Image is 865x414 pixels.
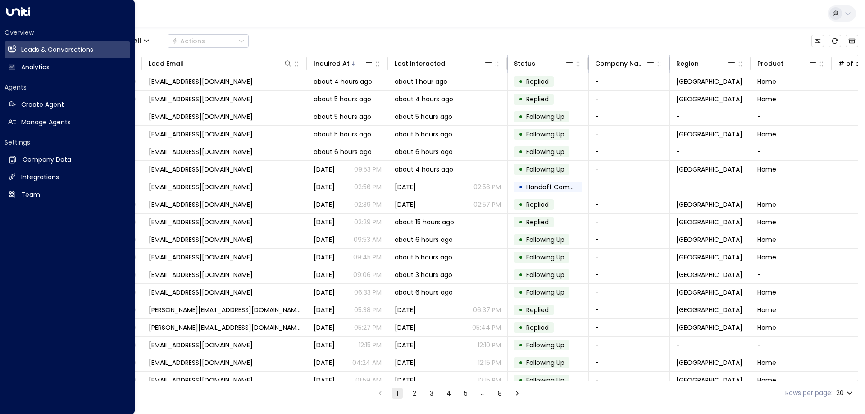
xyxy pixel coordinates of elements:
[149,77,253,86] span: jdibble3760@gmail.com
[519,337,523,353] div: •
[354,218,382,227] p: 02:29 PM
[374,387,523,399] nav: pagination navigation
[314,58,373,69] div: Inquired At
[676,58,699,69] div: Region
[676,218,742,227] span: Clinton Township
[589,196,670,213] td: -
[354,165,382,174] p: 09:53 PM
[395,376,416,385] span: Sep 23, 2025
[751,108,832,125] td: -
[519,214,523,230] div: •
[473,182,501,191] p: 02:56 PM
[354,182,382,191] p: 02:56 PM
[395,341,416,350] span: Yesterday
[526,341,565,350] span: Following Up
[5,83,130,92] h2: Agents
[21,173,59,182] h2: Integrations
[149,218,253,227] span: teachme4ever@gmail.com
[314,341,335,350] span: Sep 23, 2025
[757,165,776,174] span: Home
[676,270,742,279] span: Clinton Township
[526,323,549,332] span: Replied
[757,77,776,86] span: Home
[5,96,130,113] a: Create Agent
[676,305,742,314] span: Clinton Township
[354,288,382,297] p: 06:33 PM
[670,143,751,160] td: -
[473,305,501,314] p: 06:37 PM
[757,305,776,314] span: Home
[519,127,523,142] div: •
[495,388,505,399] button: Go to page 8
[314,270,335,279] span: Sep 23, 2025
[589,249,670,266] td: -
[149,182,253,191] span: teachme4ever@gmail.com
[519,179,523,195] div: •
[676,200,742,209] span: Clinton Township
[757,58,783,69] div: Product
[478,358,501,367] p: 12:15 PM
[526,165,565,174] span: Following Up
[589,301,670,318] td: -
[5,169,130,186] a: Integrations
[670,108,751,125] td: -
[395,288,453,297] span: about 6 hours ago
[757,253,776,262] span: Home
[676,165,742,174] span: Clinton Township
[589,126,670,143] td: -
[5,59,130,76] a: Analytics
[589,91,670,108] td: -
[149,58,183,69] div: Lead Email
[514,58,535,69] div: Status
[5,151,130,168] a: Company Data
[352,358,382,367] p: 04:24 AM
[519,373,523,388] div: •
[478,376,501,385] p: 12:15 PM
[395,305,416,314] span: Sep 23, 2025
[395,323,416,332] span: Sep 23, 2025
[149,323,300,332] span: kristen-stack-poole@hotmail.com
[149,253,253,262] span: mzfloessence@gmail.com
[519,250,523,265] div: •
[589,372,670,389] td: -
[676,58,736,69] div: Region
[314,218,335,227] span: Yesterday
[676,235,742,244] span: Clinton Township
[314,182,335,191] span: Yesterday
[526,112,565,121] span: Following Up
[314,253,335,262] span: Sep 23, 2025
[589,143,670,160] td: -
[395,112,452,121] span: about 5 hours ago
[21,63,50,72] h2: Analytics
[314,305,335,314] span: Sep 23, 2025
[359,341,382,350] p: 12:15 PM
[829,35,841,47] span: Refresh
[676,288,742,297] span: Clinton Township
[5,187,130,203] a: Team
[519,162,523,177] div: •
[751,266,832,283] td: -
[526,130,565,139] span: Following Up
[395,95,453,104] span: about 4 hours ago
[526,358,565,367] span: Following Up
[395,235,453,244] span: about 6 hours ago
[149,200,253,209] span: teachme4ever@gmail.com
[526,147,565,156] span: Following Up
[589,284,670,301] td: -
[478,388,488,399] div: …
[314,58,350,69] div: Inquired At
[595,58,646,69] div: Company Name
[526,288,565,297] span: Following Up
[519,232,523,247] div: •
[757,323,776,332] span: Home
[526,376,565,385] span: Following Up
[149,58,292,69] div: Lead Email
[526,218,549,227] span: Replied
[5,41,130,58] a: Leads & Conversations
[354,323,382,332] p: 05:27 PM
[751,337,832,354] td: -
[21,190,40,200] h2: Team
[5,138,130,147] h2: Settings
[314,376,335,385] span: Sep 23, 2025
[395,147,453,156] span: about 6 hours ago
